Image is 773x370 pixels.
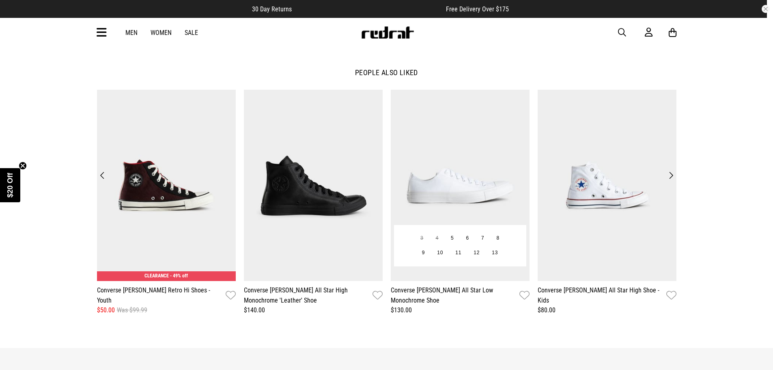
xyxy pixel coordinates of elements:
[460,231,475,246] button: 6
[391,305,530,315] div: $130.00
[125,29,138,37] a: Men
[361,26,414,39] img: Redrat logo
[252,5,292,13] span: 30 Day Returns
[430,231,445,246] button: 4
[151,29,172,37] a: Women
[97,305,115,315] span: $50.00
[97,170,108,181] button: Previous
[490,231,505,246] button: 8
[97,90,236,281] img: Converse Chuck Taylor Retro Hi Shoes - Youth in Maroon
[6,3,31,28] button: Open LiveChat chat widget
[185,29,198,37] a: Sale
[538,90,676,281] img: Converse Chuck Taylor All Star High Shoe - Kids in White
[538,305,676,315] div: $80.00
[170,273,188,279] span: - 49% off
[97,68,676,78] p: People also liked
[6,173,14,197] span: $20 Off
[538,285,663,305] a: Converse [PERSON_NAME] All Star High Shoe - Kids
[445,231,460,246] button: 5
[117,305,147,315] span: Was $99.99
[391,90,530,281] img: Converse Chuck Taylor All Star Low Monochrome Shoe in White
[467,246,486,260] button: 12
[244,305,383,315] div: $140.00
[97,285,222,305] a: Converse [PERSON_NAME] Retro Hi Shoes - Youth
[414,231,429,246] button: 3
[446,5,509,13] span: Free Delivery Over $175
[144,273,169,279] span: CLEARANCE
[475,231,490,246] button: 7
[486,246,504,260] button: 13
[449,246,467,260] button: 11
[19,162,27,170] button: Close teaser
[665,170,676,181] button: Next
[244,90,383,281] img: Converse Chuck Taylor All Star High Monochrome 'leather' Shoe in Black
[308,5,430,13] iframe: Customer reviews powered by Trustpilot
[391,285,516,305] a: Converse [PERSON_NAME] All Star Low Monochrome Shoe
[431,246,449,260] button: 10
[416,246,431,260] button: 9
[244,285,369,305] a: Converse [PERSON_NAME] All Star High Monochrome 'Leather' Shoe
